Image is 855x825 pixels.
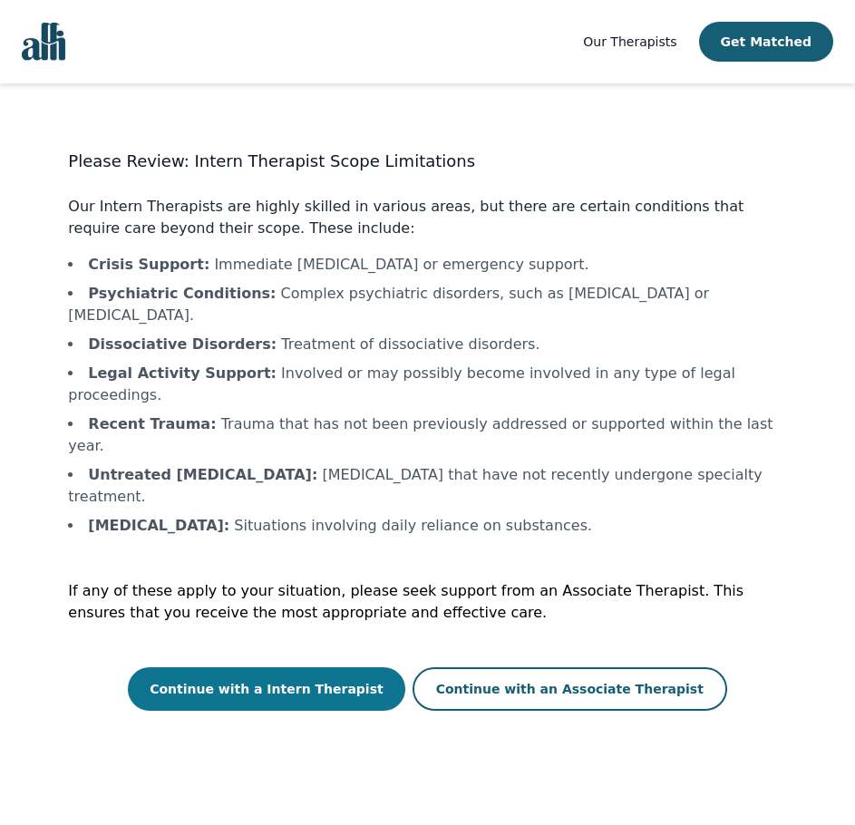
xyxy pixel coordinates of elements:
button: Continue with an Associate Therapist [413,667,727,711]
b: [MEDICAL_DATA] : [88,517,229,534]
span: Our Therapists [583,34,676,49]
b: Recent Trauma : [88,415,216,432]
b: Crisis Support : [88,256,209,273]
li: Situations involving daily reliance on substances. [68,515,786,537]
button: Get Matched [699,22,833,62]
li: Involved or may possibly become involved in any type of legal proceedings. [68,363,786,406]
p: Our Intern Therapists are highly skilled in various areas, but there are certain conditions that ... [68,196,786,239]
li: Trauma that has not been previously addressed or supported within the last year. [68,413,786,457]
li: Immediate [MEDICAL_DATA] or emergency support. [68,254,786,276]
h3: Please Review: Intern Therapist Scope Limitations [68,149,786,174]
button: Continue with a Intern Therapist [128,667,405,711]
img: alli logo [22,23,65,61]
b: Dissociative Disorders : [88,335,277,353]
li: Treatment of dissociative disorders. [68,334,786,355]
a: Our Therapists [583,31,676,53]
b: Legal Activity Support : [88,364,277,382]
p: If any of these apply to your situation, please seek support from an Associate Therapist. This en... [68,580,786,624]
li: [MEDICAL_DATA] that have not recently undergone specialty treatment. [68,464,786,508]
b: Untreated [MEDICAL_DATA] : [88,466,317,483]
b: Psychiatric Conditions : [88,285,276,302]
li: Complex psychiatric disorders, such as [MEDICAL_DATA] or [MEDICAL_DATA]. [68,283,786,326]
